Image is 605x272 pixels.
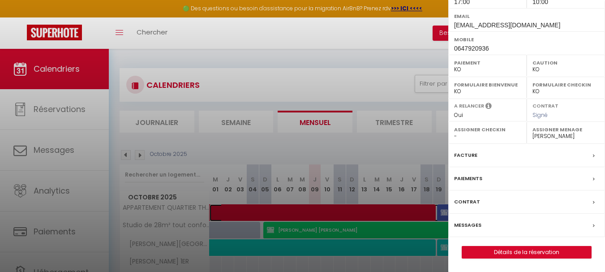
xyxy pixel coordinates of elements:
[462,246,591,258] a: Détails de la réservation
[454,12,599,21] label: Email
[454,151,477,160] label: Facture
[454,45,489,52] span: 0647920936
[454,102,484,110] label: A relancer
[532,111,548,119] span: Signé
[532,58,599,67] label: Caution
[454,22,560,29] span: [EMAIL_ADDRESS][DOMAIN_NAME]
[454,125,521,134] label: Assigner Checkin
[485,102,492,112] i: Sélectionner OUI si vous souhaiter envoyer les séquences de messages post-checkout
[454,58,521,67] label: Paiement
[454,220,481,230] label: Messages
[454,174,482,183] label: Paiements
[532,102,558,108] label: Contrat
[454,80,521,89] label: Formulaire Bienvenue
[532,80,599,89] label: Formulaire Checkin
[462,246,592,259] button: Détails de la réservation
[532,125,599,134] label: Assigner Menage
[454,197,480,207] label: Contrat
[454,35,599,44] label: Mobile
